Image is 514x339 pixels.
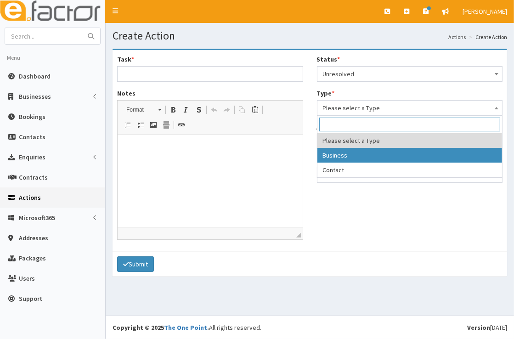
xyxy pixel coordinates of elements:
span: Unresolved [323,68,497,80]
li: Create Action [467,33,507,41]
span: Enquiries [19,153,45,161]
span: Support [19,294,42,303]
li: Contact [317,163,503,177]
a: Italic (Ctrl+I) [180,104,192,116]
a: Link (Ctrl+L) [175,119,188,131]
a: Format [121,103,166,116]
a: Insert/Remove Bulleted List [134,119,147,131]
span: Please select a Type [317,100,503,116]
span: Dashboard [19,72,51,80]
span: Please select a Type [323,102,497,114]
input: Search... [5,28,82,44]
span: Businesses [19,92,51,101]
span: Drag to resize [296,233,301,237]
span: Users [19,274,35,282]
footer: All rights reserved. [106,316,514,339]
a: Strike Through [192,104,205,116]
li: Please select a Type [317,133,503,148]
span: [PERSON_NAME] [463,7,507,16]
span: Contracts [19,173,48,181]
span: Microsoft365 [19,214,55,222]
span: Unresolved [317,66,503,82]
button: Submit [117,256,154,272]
span: Format [122,104,154,116]
label: Type [317,89,335,98]
a: Bold (Ctrl+B) [167,104,180,116]
label: Notes [117,89,136,98]
li: Business [317,148,503,163]
h1: Create Action [113,30,507,42]
b: Version [467,323,490,332]
a: Insert/Remove Numbered List [121,119,134,131]
span: Packages [19,254,46,262]
span: Addresses [19,234,48,242]
a: Insert Horizontal Line [160,119,173,131]
iframe: Rich Text Editor, notes [118,135,303,227]
span: Bookings [19,113,45,121]
a: Redo (Ctrl+Y) [220,104,233,116]
span: Contacts [19,133,45,141]
div: [DATE] [467,323,507,332]
strong: Copyright © 2025 . [113,323,209,332]
label: Task [117,55,134,64]
label: Status [317,55,340,64]
a: Actions [448,33,466,41]
a: Paste (Ctrl+V) [249,104,261,116]
span: Actions [19,193,41,202]
a: Image [147,119,160,131]
a: Undo (Ctrl+Z) [208,104,220,116]
a: Copy (Ctrl+C) [236,104,249,116]
a: The One Point [164,323,207,332]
